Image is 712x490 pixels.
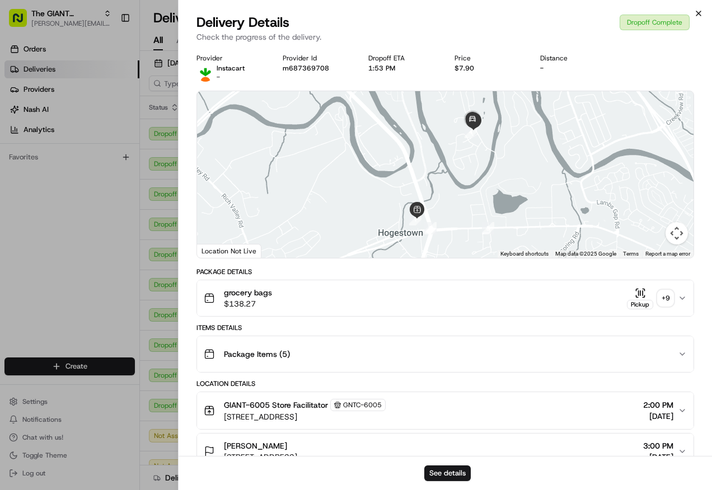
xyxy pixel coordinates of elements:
[627,288,653,309] button: Pickup
[196,64,214,82] img: profile_instacart_ahold_partner.png
[38,107,184,118] div: Start new chat
[196,379,694,388] div: Location Details
[224,440,287,451] span: [PERSON_NAME]
[197,244,261,258] div: Location Not Live
[424,222,437,234] div: 2
[482,222,494,234] div: 3
[11,45,204,63] p: Welcome 👋
[424,465,471,481] button: See details
[217,73,220,82] span: -
[29,72,185,84] input: Clear
[409,213,421,225] div: 1
[666,222,688,244] button: Map camera controls
[500,250,549,258] button: Keyboard shortcuts
[217,64,245,73] span: Instacart
[11,107,31,127] img: 1736555255976-a54dd68f-1ca7-489b-9aae-adbdc363a1c4
[224,411,386,422] span: [STREET_ADDRESS]
[11,163,20,172] div: 📗
[200,243,237,258] img: Google
[540,64,608,73] div: -
[200,243,237,258] a: Open this area in Google Maps (opens a new window)
[643,440,673,451] span: 3:00 PM
[106,162,180,173] span: API Documentation
[197,336,694,372] button: Package Items (5)
[368,64,437,73] div: 1:53 PM
[623,251,639,257] a: Terms (opens in new tab)
[95,163,104,172] div: 💻
[224,348,290,360] span: Package Items ( 5 )
[555,251,616,257] span: Map data ©2025 Google
[658,290,673,306] div: + 9
[197,434,694,469] button: [PERSON_NAME][STREET_ADDRESS]3:00 PM[DATE]
[343,401,382,409] span: GNTC-6005
[645,251,690,257] a: Report a map error
[196,31,694,43] p: Check the progress of the delivery.
[111,190,135,198] span: Pylon
[197,392,694,429] button: GIANT-6005 Store FacilitatorGNTC-6005[STREET_ADDRESS]2:00 PM[DATE]
[627,300,653,309] div: Pickup
[196,267,694,276] div: Package Details
[224,399,328,411] span: GIANT-6005 Store Facilitator
[368,54,437,63] div: Dropoff ETA
[7,158,90,178] a: 📗Knowledge Base
[643,411,673,422] span: [DATE]
[627,288,673,309] button: Pickup+9
[455,64,523,73] div: $7.90
[283,54,351,63] div: Provider Id
[224,451,297,463] span: [STREET_ADDRESS]
[643,399,673,411] span: 2:00 PM
[79,189,135,198] a: Powered byPylon
[455,54,523,63] div: Price
[196,13,289,31] span: Delivery Details
[224,287,272,298] span: grocery bags
[190,110,204,124] button: Start new chat
[540,54,608,63] div: Distance
[196,54,265,63] div: Provider
[196,323,694,332] div: Items Details
[90,158,184,178] a: 💻API Documentation
[197,280,694,316] button: grocery bags$138.27Pickup+9
[465,126,477,138] div: 4
[22,162,86,173] span: Knowledge Base
[11,11,34,34] img: Nash
[38,118,142,127] div: We're available if you need us!
[643,451,673,463] span: [DATE]
[224,298,272,309] span: $138.27
[283,64,329,73] button: m687369708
